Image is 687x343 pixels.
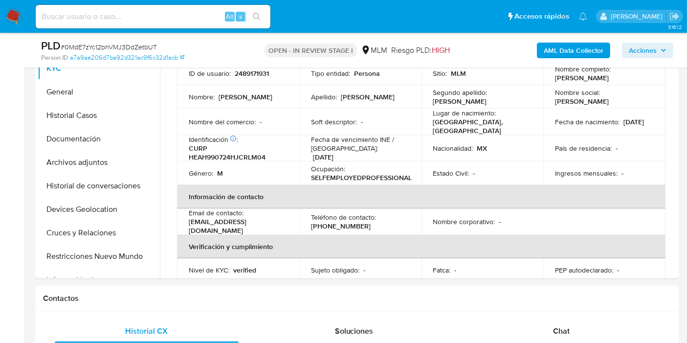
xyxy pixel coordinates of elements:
p: Nombre completo : [555,65,611,73]
a: a7a9ae206d7ba92d321ac9f6c32d1acb [70,53,184,62]
p: [PERSON_NAME] [433,97,487,106]
p: CURP HEAH990724HJCRLM04 [189,144,284,161]
p: PEP autodeclarado : [555,266,613,274]
p: Apellido : [311,92,337,101]
p: [DATE] [313,153,333,161]
p: Sujeto obligado : [311,266,359,274]
span: s [239,12,242,21]
p: - [260,117,262,126]
th: Verificación y cumplimiento [177,235,665,258]
p: [DATE] [623,117,644,126]
p: Fecha de vencimiento INE / [GEOGRAPHIC_DATA] : [311,135,410,153]
p: Nombre : [189,92,215,101]
span: Historial CX [126,325,168,337]
button: Historial de conversaciones [38,174,160,198]
p: 2489171931 [235,69,269,78]
p: Persona [354,69,380,78]
a: Notificaciones [579,12,587,21]
button: Restricciones Nuevo Mundo [38,245,160,268]
p: Identificación : [189,135,238,144]
button: Devices Geolocation [38,198,160,221]
p: Ingresos mensuales : [555,169,618,178]
button: KYC [38,57,160,80]
button: Acciones [622,43,673,58]
p: SELFEMPLOYEDPROFESSIONAL [311,173,412,182]
p: - [621,169,623,178]
button: Documentación [38,127,160,151]
button: Cruces y Relaciones [38,221,160,245]
p: [PHONE_NUMBER] [311,222,371,230]
p: Email de contacto : [189,208,244,217]
p: - [617,266,619,274]
span: Riesgo PLD: [391,45,450,56]
p: MLM [451,69,466,78]
span: 3.161.2 [668,23,682,31]
h1: Contactos [43,294,671,303]
button: Historial Casos [38,104,160,127]
span: Chat [553,325,570,337]
button: Información de accesos [38,268,160,292]
p: País de residencia : [555,144,612,153]
p: Soft descriptor : [311,117,357,126]
b: AML Data Collector [544,43,603,58]
p: Nombre social : [555,88,600,97]
button: Archivos adjuntos [38,151,160,174]
p: M [217,169,223,178]
span: HIGH [432,45,450,56]
p: [PERSON_NAME] [219,92,272,101]
span: Acciones [629,43,657,58]
span: Accesos rápidos [514,11,569,22]
p: - [361,117,363,126]
b: Person ID [41,53,68,62]
a: Salir [669,11,680,22]
p: Nivel de KYC : [189,266,229,274]
p: [GEOGRAPHIC_DATA], [GEOGRAPHIC_DATA] [433,117,528,135]
p: - [616,144,618,153]
div: MLM [361,45,387,56]
p: Nombre corporativo : [433,217,495,226]
p: Género : [189,169,213,178]
button: AML Data Collector [537,43,610,58]
p: Ocupación : [311,164,345,173]
p: [EMAIL_ADDRESS][DOMAIN_NAME] [189,217,284,235]
p: Lugar de nacimiento : [433,109,496,117]
p: OPEN - IN REVIEW STAGE I [265,44,357,57]
p: Fecha de nacimiento : [555,117,620,126]
p: - [499,217,501,226]
p: MX [477,144,488,153]
p: [PERSON_NAME] [555,73,609,82]
p: Tipo entidad : [311,69,350,78]
span: Alt [226,12,234,21]
p: ID de usuario : [189,69,231,78]
th: Información de contacto [177,185,665,208]
p: Fatca : [433,266,451,274]
span: Soluciones [335,325,374,337]
p: Segundo apellido : [433,88,488,97]
p: [PERSON_NAME] [341,92,395,101]
p: Nacionalidad : [433,144,473,153]
b: PLD [41,38,61,53]
p: verified [233,266,256,274]
input: Buscar usuario o caso... [36,10,270,23]
p: fernando.ftapiamartinez@mercadolibre.com.mx [611,12,666,21]
p: Teléfono de contacto : [311,213,376,222]
p: - [363,266,365,274]
p: Nombre del comercio : [189,117,256,126]
button: General [38,80,160,104]
button: search-icon [246,10,266,23]
p: Sitio : [433,69,447,78]
span: # 0MdE7zYc12bhVMJ3DdZetbUT [61,42,157,52]
p: - [473,169,475,178]
p: Estado Civil : [433,169,469,178]
p: - [455,266,457,274]
p: [PERSON_NAME] [555,97,609,106]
